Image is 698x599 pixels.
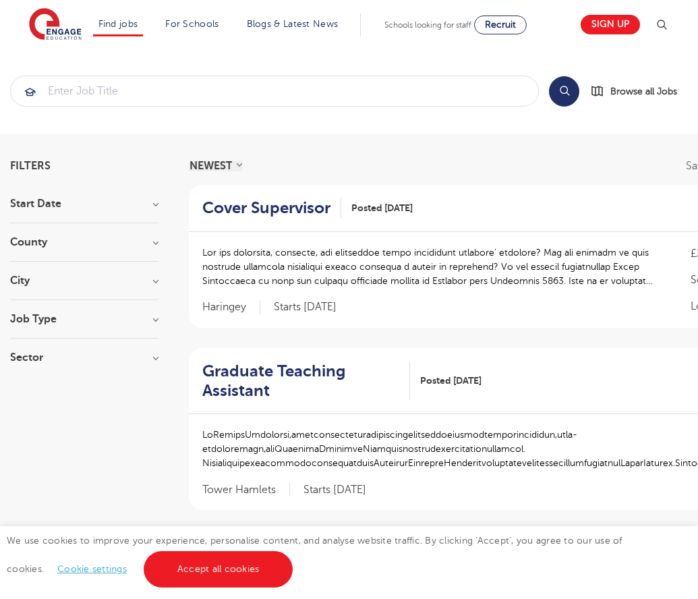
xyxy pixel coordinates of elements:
a: For Schools [165,19,219,29]
span: Filters [10,161,51,171]
span: Posted [DATE] [420,374,482,388]
a: Recruit [474,16,527,34]
span: Schools looking for staff [384,20,471,30]
span: Browse all Jobs [610,84,677,99]
button: Search [549,76,579,107]
img: Engage Education [29,8,82,42]
a: Accept all cookies [144,551,293,588]
a: Blogs & Latest News [247,19,339,29]
a: Browse all Jobs [590,84,688,99]
input: Submit [11,76,538,106]
span: Posted [DATE] [351,201,413,215]
h3: Sector [10,352,158,363]
span: Recruit [485,20,516,30]
h3: County [10,237,158,248]
h3: Start Date [10,198,158,209]
a: Cookie settings [57,564,127,574]
h3: Job Type [10,314,158,324]
span: Tower Hamlets [202,483,290,497]
p: Lor ips dolorsita, consecte, adi elitseddoe tempo incididunt utlabore’ etdolore? Mag ali enimadm ... [202,246,664,288]
div: Submit [10,76,539,107]
h2: Graduate Teaching Assistant [202,362,399,401]
h3: City [10,275,158,286]
a: Cover Supervisor [202,198,341,218]
a: Find jobs [98,19,138,29]
h2: Cover Supervisor [202,198,330,218]
span: Haringey [202,300,260,314]
p: Starts [DATE] [274,300,337,314]
span: We use cookies to improve your experience, personalise content, and analyse website traffic. By c... [7,536,622,574]
p: Starts [DATE] [303,483,366,497]
a: Graduate Teaching Assistant [202,362,410,401]
a: Sign up [581,15,640,34]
